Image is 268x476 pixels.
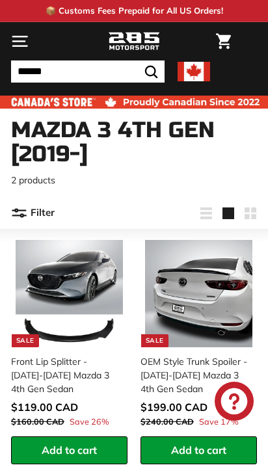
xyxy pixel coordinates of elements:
div: OEM Style Trunk Spoiler - [DATE]-[DATE] Mazda 3 4th Gen Sedan [141,355,249,396]
a: Sale OEM Style Trunk Spoiler - [DATE]-[DATE] Mazda 3 4th Gen Sedan Save 17% [141,235,257,436]
span: Save 26% [70,416,109,428]
span: $160.00 CAD [11,416,64,427]
span: Add to cart [42,443,97,456]
span: Add to cart [171,443,226,456]
span: $240.00 CAD [141,416,194,427]
p: 2 products [11,174,257,187]
div: Sale [12,334,39,347]
h1: Mazda 3 4th Gen [2019-] [11,118,257,167]
a: Cart [209,23,237,60]
img: Logo_285_Motorsport_areodynamics_components [108,31,160,53]
input: Search [11,60,165,83]
p: 📦 Customs Fees Prepaid for All US Orders! [46,5,223,18]
button: Filter [11,198,55,229]
a: Sale Front Lip Splitter - [DATE]-[DATE] Mazda 3 4th Gen Sedan Save 26% [11,235,127,436]
span: Save 17% [199,416,239,428]
div: Front Lip Splitter - [DATE]-[DATE] Mazda 3 4th Gen Sedan [11,355,120,396]
inbox-online-store-chat: Shopify online store chat [211,382,258,424]
div: Sale [141,334,168,347]
button: Add to cart [11,436,127,464]
span: $119.00 CAD [11,401,78,414]
span: $199.00 CAD [141,401,208,414]
button: Add to cart [141,436,257,464]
